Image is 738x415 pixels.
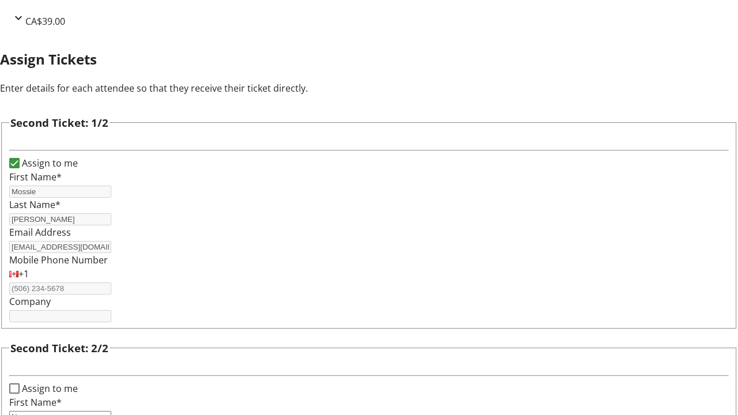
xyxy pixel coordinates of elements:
[20,156,78,170] label: Assign to me
[9,396,62,409] label: First Name*
[9,254,108,266] label: Mobile Phone Number
[25,15,65,28] span: CA$39.00
[10,340,108,356] h3: Second Ticket: 2/2
[9,198,61,211] label: Last Name*
[9,171,62,183] label: First Name*
[9,282,111,295] input: (506) 234-5678
[9,295,51,308] label: Company
[9,226,71,239] label: Email Address
[20,382,78,395] label: Assign to me
[10,115,108,131] h3: Second Ticket: 1/2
